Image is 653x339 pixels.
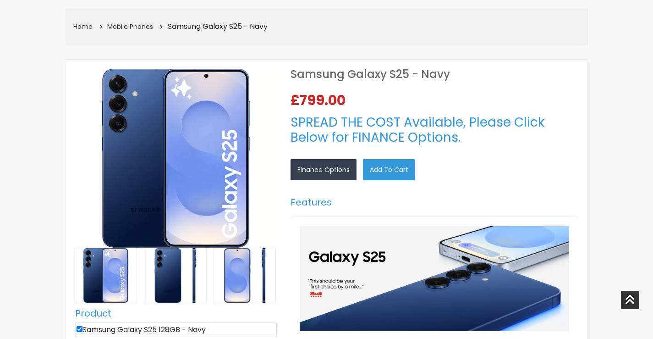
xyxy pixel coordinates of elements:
[291,159,357,180] a: Finance Options
[291,94,349,107] span: £799.00
[73,22,93,31] a: Home
[107,22,153,31] a: Mobile Phones
[156,20,269,34] li: Samsung Galaxy S25 - Navy
[75,322,277,337] li: Samsung Galaxy S25 128GB - Navy
[291,69,578,80] h1: Samsung Galaxy S25 - Navy
[75,308,277,319] h5: Product
[291,197,578,208] h5: Features
[291,115,578,145] h3: SPREAD THE COST Available, Please Click Below for FINANCE Options.
[363,159,415,180] a: Add to Cart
